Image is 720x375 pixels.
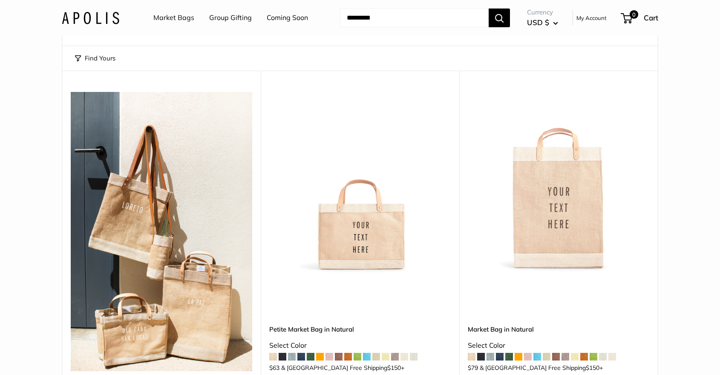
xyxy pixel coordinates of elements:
[71,92,252,371] img: Our summer collection was captured in Todos Santos, where time slows down and color pops.
[468,92,649,273] img: Market Bag in Natural
[267,11,308,24] a: Coming Soon
[62,11,119,24] img: Apolis
[630,10,638,19] span: 0
[527,18,549,27] span: USD $
[468,364,478,372] span: $79
[209,11,252,24] a: Group Gifting
[480,365,603,371] span: & [GEOGRAPHIC_DATA] Free Shipping +
[269,92,451,273] a: Petite Market Bag in Naturaldescription_Effortless style that elevates every moment
[387,364,401,372] span: $150
[269,324,451,334] a: Petite Market Bag in Natural
[527,6,558,18] span: Currency
[468,324,649,334] a: Market Bag in Natural
[269,339,451,352] div: Select Color
[622,11,658,25] a: 0 Cart
[281,365,404,371] span: & [GEOGRAPHIC_DATA] Free Shipping +
[527,16,558,29] button: USD $
[269,364,279,372] span: $63
[340,9,489,27] input: Search...
[468,92,649,273] a: Market Bag in NaturalMarket Bag in Natural
[576,13,607,23] a: My Account
[489,9,510,27] button: Search
[468,339,649,352] div: Select Color
[586,364,599,372] span: $150
[153,11,194,24] a: Market Bags
[269,92,451,273] img: Petite Market Bag in Natural
[644,13,658,22] span: Cart
[75,52,115,64] button: Find Yours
